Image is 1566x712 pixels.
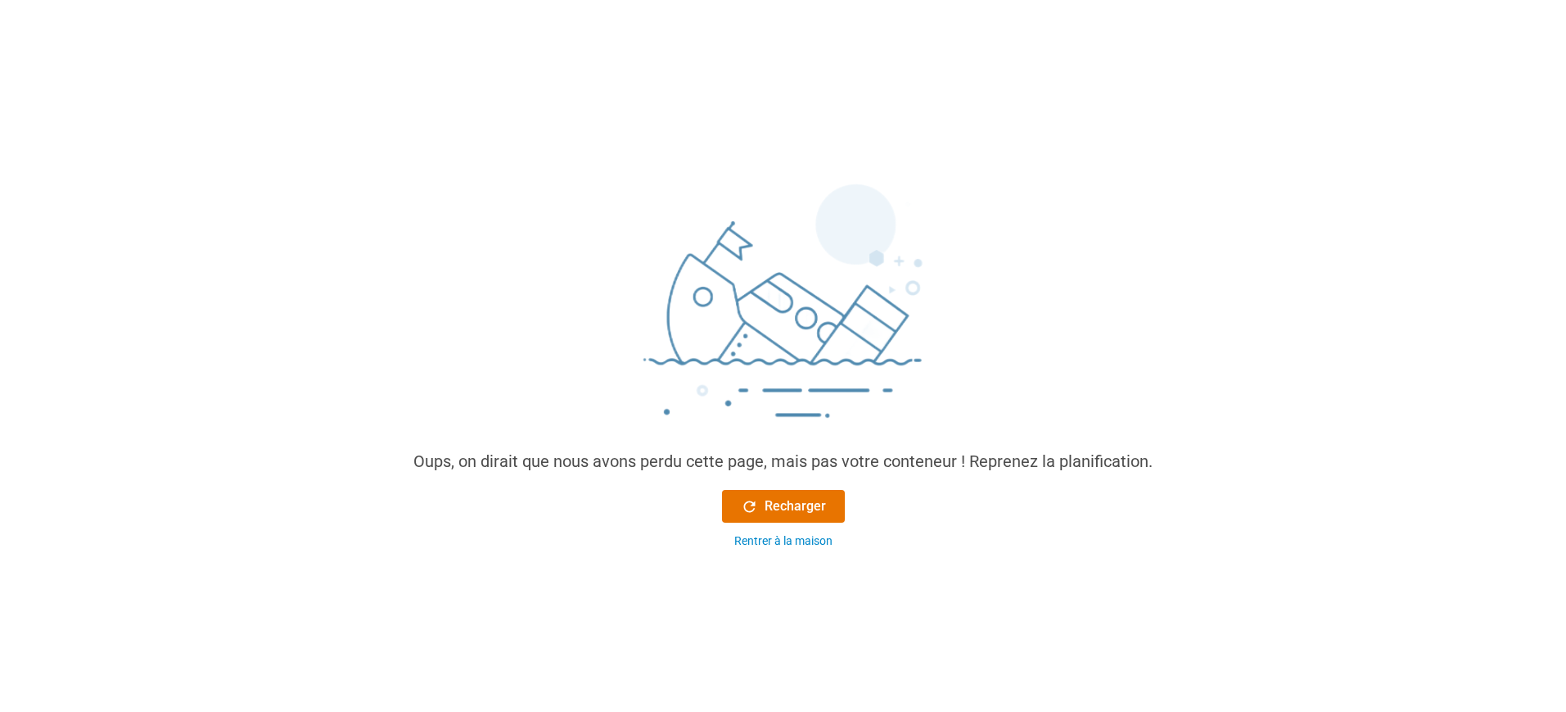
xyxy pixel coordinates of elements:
button: Rentrer à la maison [722,533,845,550]
font: Recharger [765,498,826,514]
button: Recharger [722,490,845,523]
img: sinking_ship.png [538,177,1029,449]
font: Oups, on dirait que nous avons perdu cette page, mais pas votre conteneur ! Reprenez la planifica... [413,451,1153,471]
font: Rentrer à la maison [734,534,833,547]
